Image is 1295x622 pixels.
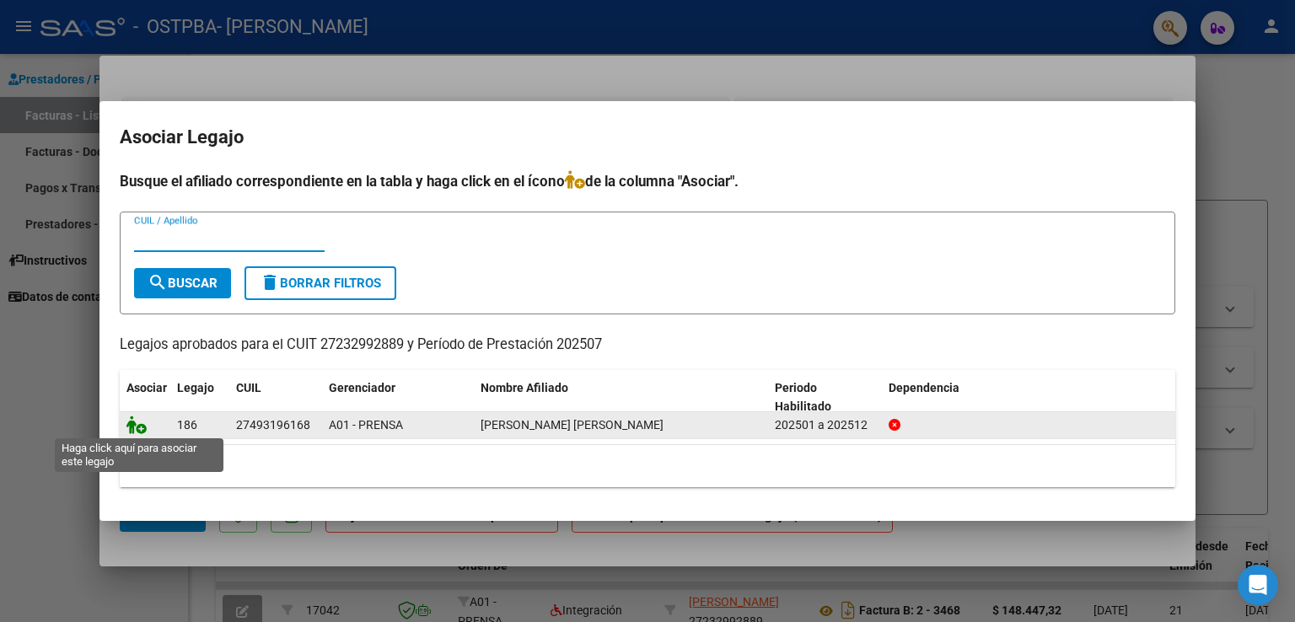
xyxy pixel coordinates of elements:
[322,370,474,426] datatable-header-cell: Gerenciador
[120,335,1175,356] p: Legajos aprobados para el CUIT 27232992889 y Período de Prestación 202507
[481,381,568,394] span: Nombre Afiliado
[775,416,875,435] div: 202501 a 202512
[134,268,231,298] button: Buscar
[177,381,214,394] span: Legajo
[120,121,1175,153] h2: Asociar Legajo
[148,272,168,292] mat-icon: search
[768,370,882,426] datatable-header-cell: Periodo Habilitado
[177,418,197,432] span: 186
[229,370,322,426] datatable-header-cell: CUIL
[260,272,280,292] mat-icon: delete
[126,381,167,394] span: Asociar
[244,266,396,300] button: Borrar Filtros
[882,370,1176,426] datatable-header-cell: Dependencia
[474,370,768,426] datatable-header-cell: Nombre Afiliado
[170,370,229,426] datatable-header-cell: Legajo
[329,418,403,432] span: A01 - PRENSA
[148,276,218,291] span: Buscar
[260,276,381,291] span: Borrar Filtros
[120,445,1175,487] div: 1 registros
[120,170,1175,192] h4: Busque el afiliado correspondiente en la tabla y haga click en el ícono de la columna "Asociar".
[481,418,664,432] span: MOLINA SIERRA CAMILO
[120,370,170,426] datatable-header-cell: Asociar
[1238,565,1278,605] div: Open Intercom Messenger
[329,381,395,394] span: Gerenciador
[236,416,310,435] div: 27493196168
[889,381,959,394] span: Dependencia
[236,381,261,394] span: CUIL
[775,381,831,414] span: Periodo Habilitado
